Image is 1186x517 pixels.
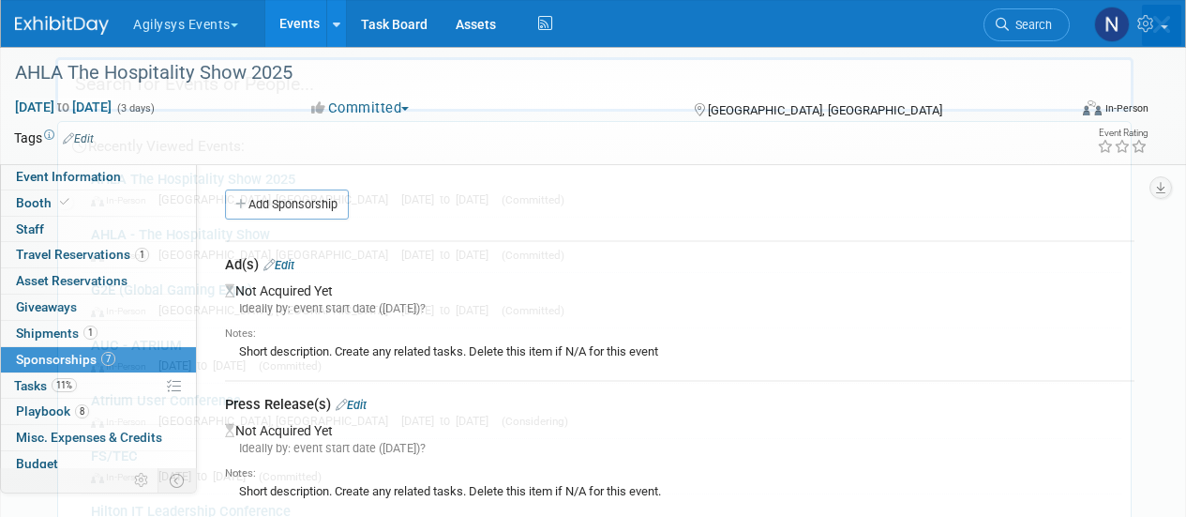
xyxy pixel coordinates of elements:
[82,162,1121,217] a: AHLA The Hospitality Show 2025 In-Person [GEOGRAPHIC_DATA], [GEOGRAPHIC_DATA] [DATE] to [DATE] (C...
[82,273,1121,327] a: G2E (Global Gaming Expo) In-Person [GEOGRAPHIC_DATA], [GEOGRAPHIC_DATA] [DATE] to [DATE] (Committed)
[401,192,498,206] span: [DATE] to [DATE]
[502,249,564,262] span: (Committed)
[502,415,568,428] span: (Considering)
[158,414,398,428] span: [GEOGRAPHIC_DATA], [GEOGRAPHIC_DATA]
[158,248,398,262] span: [GEOGRAPHIC_DATA], [GEOGRAPHIC_DATA]
[401,414,498,428] span: [DATE] to [DATE]
[91,360,155,373] span: In-Person
[55,57,1133,112] input: Search for Events or People...
[82,439,1121,494] a: FS/TEC In-Person [DATE] to [DATE] (Committed)
[401,303,498,317] span: [DATE] to [DATE]
[158,303,398,317] span: [GEOGRAPHIC_DATA], [GEOGRAPHIC_DATA]
[82,218,1121,272] a: AHLA - The Hospitality Show In-Person [GEOGRAPHIC_DATA], [GEOGRAPHIC_DATA] [DATE] to [DATE] (Comm...
[68,122,1121,162] div: Recently Viewed Events:
[82,384,1121,438] a: Atrium User Conference In-Person [GEOGRAPHIC_DATA], [GEOGRAPHIC_DATA] [DATE] to [DATE] (Considering)
[259,470,322,483] span: (Committed)
[502,193,564,206] span: (Committed)
[82,328,1121,383] a: AUC - ATRIUM In-Person [DATE] to [DATE] (Committed)
[158,469,255,483] span: [DATE] to [DATE]
[158,192,398,206] span: [GEOGRAPHIC_DATA], [GEOGRAPHIC_DATA]
[91,305,155,317] span: In-Person
[158,358,255,373] span: [DATE] to [DATE]
[91,250,155,262] span: In-Person
[91,194,155,206] span: In-Person
[91,471,155,483] span: In-Person
[502,304,564,317] span: (Committed)
[401,248,498,262] span: [DATE] to [DATE]
[91,416,155,428] span: In-Person
[259,359,322,373] span: (Committed)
